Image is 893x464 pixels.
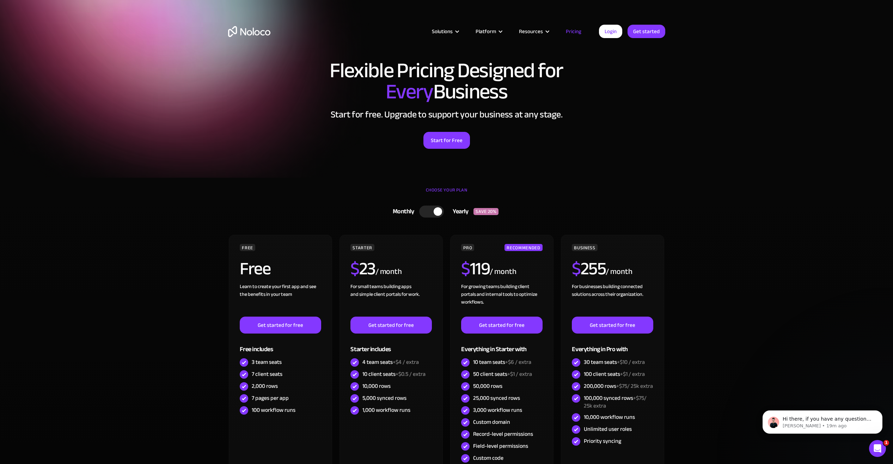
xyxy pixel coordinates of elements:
div: Everything in Starter with [461,334,542,356]
div: For businesses building connected solutions across their organization. ‍ [572,283,653,317]
div: 100 workflow runs [252,406,295,414]
div: 25,000 synced rows [473,394,520,402]
div: Priority syncing [584,437,621,445]
h1: Flexible Pricing Designed for Business [228,60,665,102]
span: +$1 / extra [620,369,645,379]
div: SAVE 20% [473,208,499,215]
h2: Start for free. Upgrade to support your business at any stage. [228,109,665,120]
div: Custom code [473,454,503,462]
div: Resources [519,27,543,36]
div: 100,000 synced rows [584,394,653,410]
div: 30 team seats [584,358,645,366]
div: 1,000 workflow runs [362,406,410,414]
a: Login [599,25,622,38]
div: Learn to create your first app and see the benefits in your team ‍ [240,283,321,317]
div: CHOOSE YOUR PLAN [228,185,665,202]
a: Pricing [557,27,590,36]
div: FREE [240,244,255,251]
div: Platform [476,27,496,36]
div: 50,000 rows [473,382,502,390]
span: +$75/ 25k extra [584,393,647,411]
div: BUSINESS [572,244,597,251]
h2: 255 [572,260,606,277]
div: 3,000 workflow runs [473,406,522,414]
div: Record-level permissions [473,430,533,438]
div: Unlimited user roles [584,425,632,433]
div: / month [375,266,402,277]
div: Starter includes [350,334,432,356]
span: $ [461,252,470,285]
div: / month [606,266,632,277]
h2: Free [240,260,270,277]
div: 10,000 rows [362,382,391,390]
a: home [228,26,270,37]
div: 2,000 rows [252,382,278,390]
div: 50 client seats [473,370,532,378]
div: 100 client seats [584,370,645,378]
div: 5,000 synced rows [362,394,406,402]
div: Solutions [432,27,453,36]
span: +$10 / extra [617,357,645,367]
div: 10,000 workflow runs [584,413,635,421]
div: PRO [461,244,474,251]
h2: 119 [461,260,490,277]
div: Free includes [240,334,321,356]
span: Every [386,72,433,111]
div: / month [490,266,516,277]
div: Custom domain [473,418,510,426]
span: 1 [883,440,889,446]
a: Get started [628,25,665,38]
span: $ [350,252,359,285]
iframe: Intercom live chat [869,440,886,457]
div: Field-level permissions [473,442,528,450]
h2: 23 [350,260,375,277]
div: 4 team seats [362,358,419,366]
span: $ [572,252,581,285]
div: 10 team seats [473,358,531,366]
a: Get started for free [350,317,432,334]
div: For growing teams building client portals and internal tools to optimize workflows. [461,283,542,317]
div: Platform [467,27,510,36]
a: Get started for free [240,317,321,334]
a: Start for Free [423,132,470,149]
span: +$75/ 25k extra [616,381,653,391]
span: +$4 / extra [393,357,419,367]
div: RECOMMENDED [504,244,542,251]
span: +$1 / extra [507,369,532,379]
div: Solutions [423,27,467,36]
div: Monthly [384,206,420,217]
div: STARTER [350,244,374,251]
div: Everything in Pro with [572,334,653,356]
div: 7 pages per app [252,394,289,402]
div: Yearly [444,206,473,217]
div: 7 client seats [252,370,282,378]
div: 3 team seats [252,358,282,366]
div: 10 client seats [362,370,426,378]
iframe: Intercom notifications message [752,396,893,445]
a: Get started for free [572,317,653,334]
span: +$0.5 / extra [396,369,426,379]
span: +$6 / extra [505,357,531,367]
div: 200,000 rows [584,382,653,390]
div: For small teams building apps and simple client portals for work. ‍ [350,283,432,317]
div: Resources [510,27,557,36]
a: Get started for free [461,317,542,334]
